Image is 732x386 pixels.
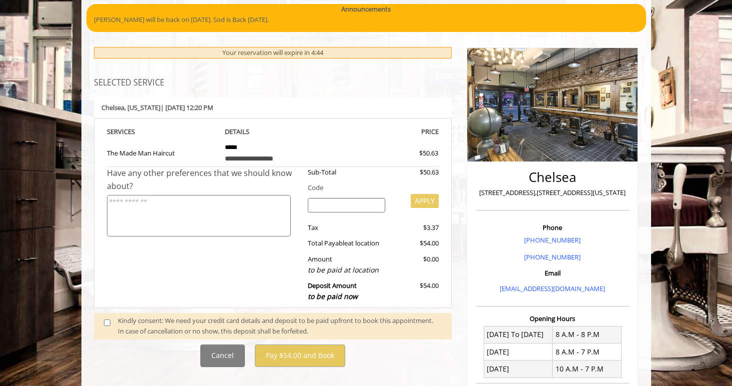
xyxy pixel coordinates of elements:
div: Have any other preferences that we should know about? [107,167,301,192]
td: 8 A.M - 8 P.M [553,326,622,343]
p: [PERSON_NAME] will be back on [DATE]. Sod is Back [DATE]. [94,14,639,25]
td: [DATE] To [DATE] [484,326,553,343]
a: [PHONE_NUMBER] [524,252,581,261]
td: 10 A.M - 7 P.M [553,360,622,377]
span: at location [348,238,379,247]
h3: Phone [478,224,627,231]
h3: Email [478,269,627,276]
div: to be paid at location [308,264,385,275]
h2: Chelsea [478,170,627,184]
div: Your reservation will expire in 4:44 [94,47,452,58]
div: $54.00 [393,238,439,248]
div: Total Payable [300,238,393,248]
button: APPLY [411,194,439,208]
td: [DATE] [484,343,553,360]
div: Tax [300,222,393,233]
div: Sub-Total [300,167,393,177]
th: SERVICE [107,126,218,137]
button: Pay $54.00 and Book [255,344,345,367]
td: [DATE] [484,360,553,377]
span: to be paid now [308,291,358,301]
h3: SELECTED SERVICE [94,78,452,87]
div: Kindly consent: We need your credit card details and deposit to be paid upfront to book this appo... [118,315,442,336]
div: $3.37 [393,222,439,233]
span: , [US_STATE] [124,103,160,112]
div: Code [300,182,439,193]
td: 8 A.M - 7 P.M [553,343,622,360]
div: $0.00 [393,254,439,275]
span: S [131,127,135,136]
b: Chelsea | [DATE] 12:20 PM [101,103,213,112]
th: PRICE [328,126,439,137]
a: [EMAIL_ADDRESS][DOMAIN_NAME] [500,284,605,293]
h3: Opening Hours [476,315,629,322]
div: Amount [300,254,393,275]
a: [PHONE_NUMBER] [524,235,581,244]
td: The Made Man Haircut [107,137,218,167]
button: Cancel [200,344,245,367]
b: Announcements [341,4,391,14]
b: Deposit Amount [308,281,358,301]
th: DETAILS [217,126,328,137]
div: $50.63 [383,148,438,158]
p: [STREET_ADDRESS],[STREET_ADDRESS][US_STATE] [478,187,627,198]
div: $54.00 [393,280,439,302]
div: $50.63 [393,167,439,177]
